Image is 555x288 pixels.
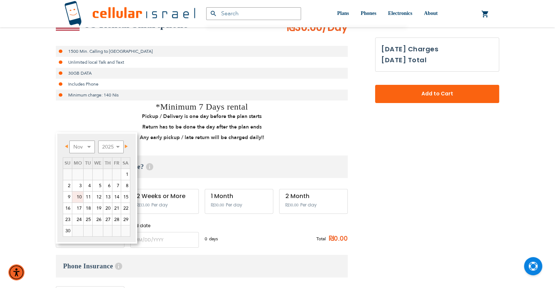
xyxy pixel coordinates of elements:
[136,193,193,200] div: 2 Weeks or More
[211,202,224,208] span: ₪30.00
[63,192,72,202] a: 9
[399,90,475,98] span: Add to Cart
[93,180,103,191] a: 5
[93,203,103,214] a: 19
[285,202,298,208] span: ₪30.00
[287,20,348,35] span: ₪30.00
[65,160,70,166] span: Sunday
[136,202,150,208] span: ₪33.00
[361,11,376,16] span: Phones
[84,192,92,202] a: 11
[56,68,348,79] li: 30GB DATA
[56,100,348,113] h3: *Minimum 7 Days rental
[56,155,348,178] h3: When do you need service?
[142,123,262,130] strong: Return has to be done the day after the plan ends
[98,141,124,153] select: Select year
[84,203,92,214] a: 18
[381,55,427,66] h3: [DATE] Total
[69,141,95,153] select: Select month
[72,180,83,191] a: 3
[103,214,112,225] a: 27
[112,214,121,225] a: 28
[121,169,130,180] a: 1
[130,222,199,229] label: End date
[63,142,73,151] a: Prev
[123,160,128,166] span: Saturday
[388,11,412,16] span: Electronics
[72,203,83,214] a: 17
[63,225,72,236] a: 30
[142,113,262,120] strong: Pickup / Delivery is one day before the plan starts
[103,203,112,214] a: 20
[105,160,111,166] span: Thursday
[84,214,92,225] a: 25
[121,180,130,191] a: 8
[326,233,348,244] span: ₪0.00
[63,180,72,191] a: 2
[151,202,168,208] span: Per day
[285,193,342,200] div: 2 Month
[84,180,92,191] a: 4
[8,264,24,280] div: Accessibility Menu
[85,160,91,166] span: Tuesday
[112,180,121,191] a: 7
[337,11,349,16] span: Plans
[226,202,242,208] span: Per day
[74,160,82,166] span: Monday
[56,79,348,90] li: Includes Phone
[424,11,438,16] span: About
[64,1,195,27] img: Cellular Israel Logo
[140,134,264,141] strong: Any early pickup / late return will be charged daily!!
[56,46,348,57] li: 1500 Min. Calling to [GEOGRAPHIC_DATA]
[120,142,130,151] a: Next
[381,44,493,55] h3: [DATE] Charges
[72,192,83,202] a: 10
[209,236,218,242] span: days
[72,214,83,225] a: 24
[205,236,209,242] span: 0
[316,236,326,242] span: Total
[112,203,121,214] a: 21
[65,145,68,148] span: Prev
[121,203,130,214] a: 22
[375,85,499,103] button: Add to Cart
[121,214,130,225] a: 29
[206,7,301,20] input: Search
[114,160,119,166] span: Friday
[56,57,348,68] li: Unlimited local Talk and Text
[94,160,101,166] span: Wednesday
[93,192,103,202] a: 12
[300,202,317,208] span: Per day
[103,180,112,191] a: 6
[121,192,130,202] a: 15
[63,214,72,225] a: 23
[63,203,72,214] a: 16
[125,145,128,148] span: Next
[211,193,267,200] div: 1 Month
[93,214,103,225] a: 26
[115,263,122,270] span: Help
[322,20,348,35] span: /Day
[103,192,112,202] a: 13
[112,192,121,202] a: 14
[146,163,153,170] span: Help
[130,232,199,248] input: MM/DD/YYYY
[56,90,348,100] li: Minimum charge: 140 Nis
[56,255,348,277] h3: Phone Insurance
